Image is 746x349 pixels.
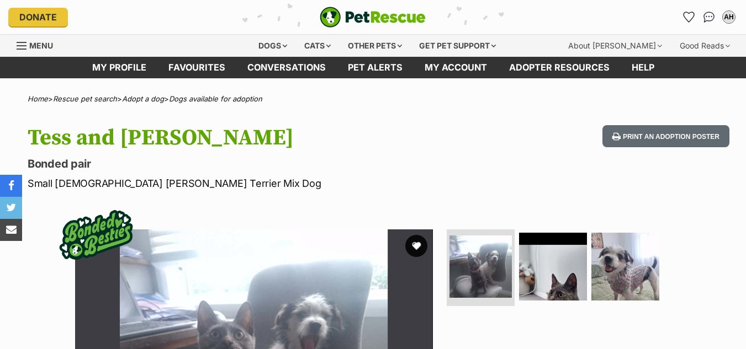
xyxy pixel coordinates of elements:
[320,7,426,28] a: PetRescue
[560,35,670,57] div: About [PERSON_NAME]
[498,57,621,78] a: Adopter resources
[53,94,117,103] a: Rescue pet search
[680,8,738,26] ul: Account quick links
[672,35,738,57] div: Good Reads
[28,156,456,171] p: Bonded pair
[320,7,426,28] img: logo-e224e6f780fb5917bec1dbf3a21bbac754714ae5b6737aabdf751b685950b380.svg
[251,35,295,57] div: Dogs
[703,12,715,23] img: chat-41dd97257d64d25036548639549fe6c8038ab92f7586957e7f3b1b290dea8141.svg
[29,41,53,50] span: Menu
[157,57,236,78] a: Favourites
[680,8,698,26] a: Favourites
[591,233,659,300] img: Photo of Tess And Miley
[621,57,665,78] a: Help
[52,191,140,279] img: bonded besties
[28,94,48,103] a: Home
[122,94,164,103] a: Adopt a dog
[405,235,427,257] button: favourite
[720,8,738,26] button: My account
[411,35,504,57] div: Get pet support
[169,94,262,103] a: Dogs available for adoption
[337,57,414,78] a: Pet alerts
[28,176,456,191] p: Small [DEMOGRAPHIC_DATA] [PERSON_NAME] Terrier Mix Dog
[236,57,337,78] a: conversations
[700,8,718,26] a: Conversations
[723,12,734,23] div: AH
[297,35,338,57] div: Cats
[519,233,587,300] img: Photo of Tess And Miley
[17,35,61,55] a: Menu
[602,125,729,148] button: Print an adoption poster
[8,8,68,26] a: Donate
[449,235,512,298] img: Photo of Tess And Miley
[414,57,498,78] a: My account
[28,125,456,151] h1: Tess and [PERSON_NAME]
[340,35,410,57] div: Other pets
[81,57,157,78] a: My profile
